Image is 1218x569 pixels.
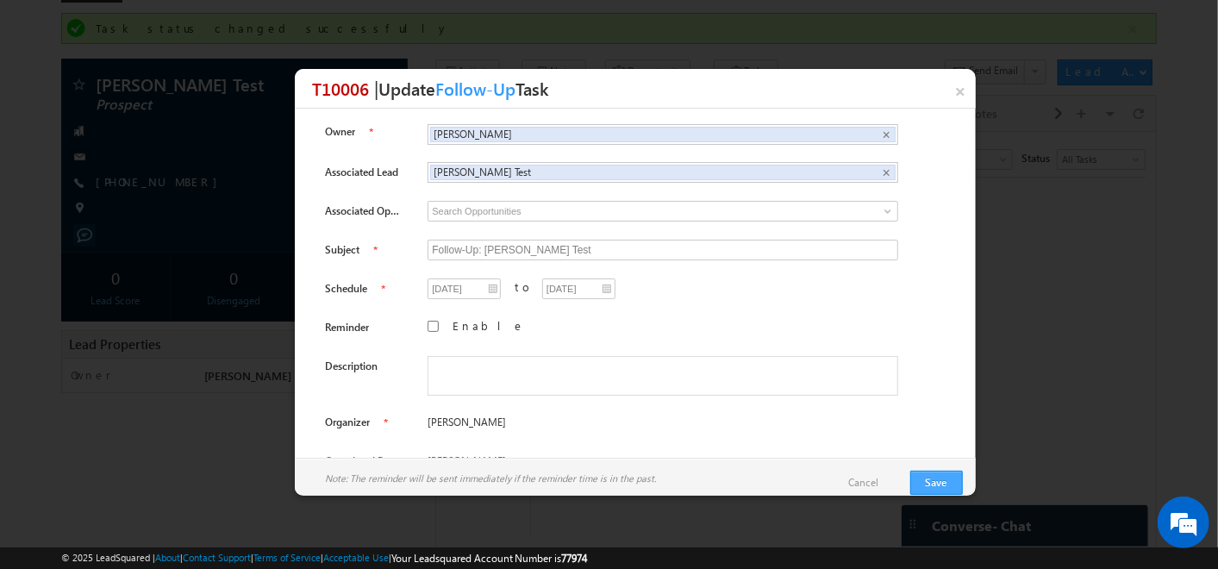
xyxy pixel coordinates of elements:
[325,165,398,180] label: Associated Lead
[323,552,389,563] a: Acceptable Use
[434,166,856,178] span: [PERSON_NAME] Test
[428,201,898,222] input: Search Opportunities
[374,75,378,101] span: |
[155,552,180,563] a: About
[325,471,656,486] span: Note: The reminder will be sent immediately if the reminder time is in the past.
[428,415,776,430] span: [PERSON_NAME]
[849,475,896,491] a: Cancel
[325,124,355,140] label: Owner
[29,91,72,113] img: d_60004797649_company_0_60004797649
[325,359,378,374] label: Description
[312,76,369,100] span: T10006
[453,318,525,334] label: Enable
[428,453,613,469] label: [PERSON_NAME]
[875,203,896,220] a: Show All Items
[946,69,976,109] a: ×
[283,9,324,50] div: Minimize live chat window
[562,552,588,565] span: 77974
[90,91,290,113] div: Chat with us now
[312,69,976,108] h3: Update Task
[325,453,389,469] label: Completed By
[325,203,404,219] label: Associated Opportunity
[325,320,369,335] label: Reminder
[391,552,588,565] span: Your Leadsquared Account Number is
[325,242,359,258] label: Subject
[325,415,370,430] label: Organizer
[883,166,890,180] span: ×
[435,69,515,108] span: Follow-Up
[183,552,251,563] a: Contact Support
[434,128,856,141] span: [PERSON_NAME]
[234,443,313,466] em: Start Chat
[325,281,367,297] label: Schedule
[883,128,890,142] span: ×
[253,552,321,563] a: Terms of Service
[515,279,522,295] div: to
[61,550,588,566] span: © 2025 LeadSquared | | | | |
[910,471,963,495] button: Save
[22,159,315,429] textarea: Type your message and hit 'Enter'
